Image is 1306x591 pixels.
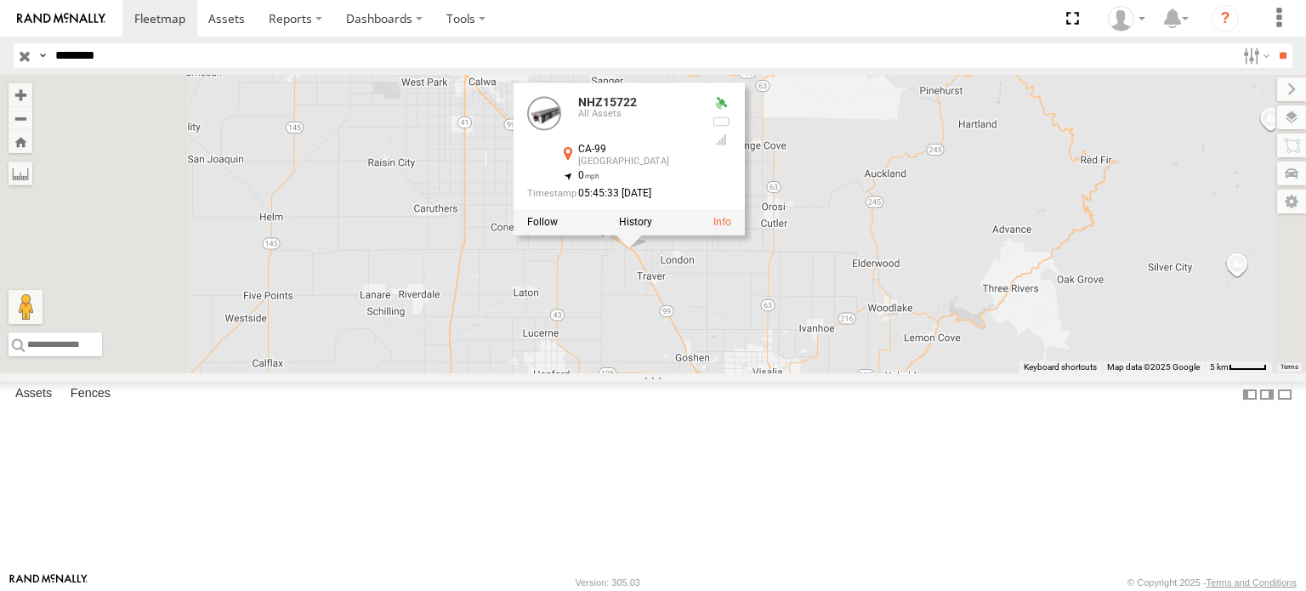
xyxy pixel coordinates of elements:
a: View Asset Details [527,96,561,130]
label: Fences [62,383,119,406]
div: No battery health information received from this device. [711,115,731,128]
div: Last Event GSM Signal Strength [711,133,731,146]
div: Zulema McIntosch [1102,6,1151,31]
label: Search Query [36,43,49,68]
label: Measure [9,162,32,185]
div: © Copyright 2025 - [1127,577,1297,588]
label: Assets [7,383,60,406]
label: View Asset History [619,217,652,229]
a: Visit our Website [9,574,88,591]
label: Dock Summary Table to the Right [1258,382,1275,406]
div: CA-99 [578,144,697,155]
div: Version: 305.03 [576,577,640,588]
label: Dock Summary Table to the Left [1241,382,1258,406]
label: Hide Summary Table [1276,382,1293,406]
div: All Assets [578,109,697,119]
label: Search Filter Options [1236,43,1273,68]
button: Map Scale: 5 km per 41 pixels [1205,361,1272,373]
a: View Asset Details [713,217,731,229]
a: Terms and Conditions [1207,577,1297,588]
span: 0 [578,169,599,181]
span: 5 km [1210,362,1229,372]
div: Valid GPS Fix [711,96,731,110]
img: rand-logo.svg [17,13,105,25]
span: Map data ©2025 Google [1107,362,1200,372]
a: NHZ15722 [578,95,637,109]
button: Zoom out [9,106,32,130]
button: Keyboard shortcuts [1024,361,1097,373]
label: Realtime tracking of Asset [527,217,558,229]
button: Zoom in [9,83,32,106]
div: Date/time of location update [527,188,697,199]
a: Terms [1280,364,1298,371]
div: [GEOGRAPHIC_DATA] [578,156,697,167]
button: Drag Pegman onto the map to open Street View [9,290,43,324]
i: ? [1212,5,1239,32]
button: Zoom Home [9,130,32,153]
label: Map Settings [1277,190,1306,213]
